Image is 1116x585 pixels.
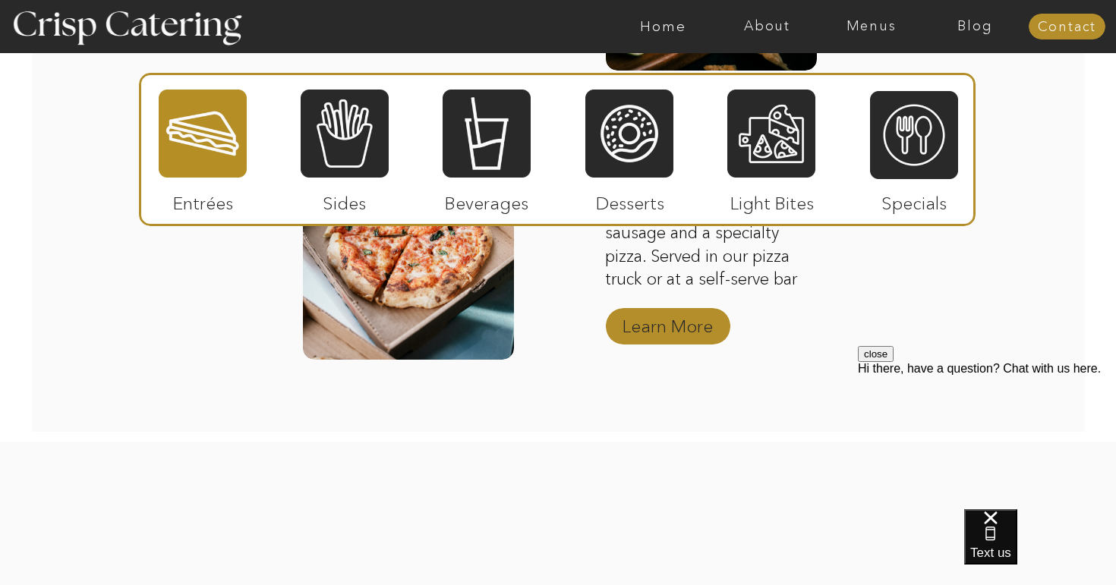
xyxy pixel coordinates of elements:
[923,19,1027,34] a: Blog
[819,19,923,34] a: Menus
[153,178,254,222] p: Entrées
[858,346,1116,528] iframe: podium webchat widget prompt
[1029,20,1105,35] a: Contact
[863,178,964,222] p: Specials
[715,19,819,34] a: About
[605,198,807,291] p: Pepperoni, cheese, sausage and a specialty pizza. Served in our pizza truck or at a self-serve bar
[611,19,715,34] a: Home
[294,178,395,222] p: Sides
[617,300,718,344] a: Learn More
[721,178,822,222] p: Light Bites
[436,178,537,222] p: Beverages
[579,178,680,222] p: Desserts
[964,509,1116,585] iframe: podium webchat widget bubble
